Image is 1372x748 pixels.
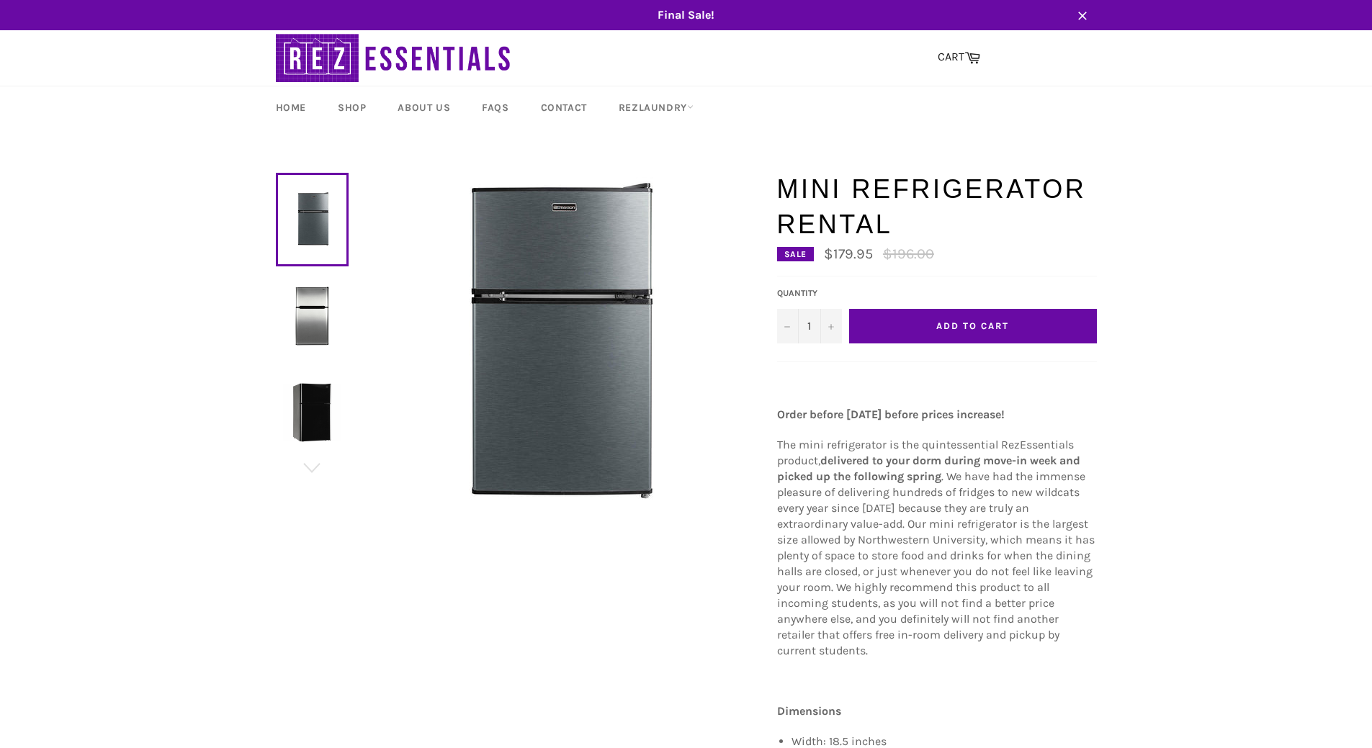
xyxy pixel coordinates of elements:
strong: Dimensions [777,704,841,718]
button: Increase quantity [820,309,842,343]
img: Mini Refrigerator Rental [283,383,341,441]
img: Mini Refrigerator Rental [283,287,341,345]
span: Final Sale! [261,7,1111,23]
a: Home [261,86,320,129]
h1: Mini Refrigerator Rental [777,171,1097,243]
s: $196.00 [883,245,934,262]
span: The mini refrigerator is the quintessential RezEssentials product, [777,438,1074,467]
span: . We have had the immense pleasure of delivering hundreds of fridges to new wildcats every year s... [777,469,1095,657]
strong: delivered to your dorm during move-in week and picked up the following spring [777,454,1080,483]
div: Sale [777,247,814,261]
a: About Us [383,86,465,129]
strong: Order before [DATE] before prices increase! [777,407,1005,421]
a: FAQs [467,86,523,129]
img: Mini Refrigerator Rental [382,171,728,517]
img: RezEssentials [276,30,514,86]
button: Add to Cart [849,309,1097,343]
button: Decrease quantity [777,309,799,343]
a: RezLaundry [604,86,708,129]
a: Contact [526,86,601,129]
a: Shop [323,86,380,129]
span: $179.95 [824,245,873,262]
span: Add to Cart [936,320,1008,331]
label: Quantity [777,287,842,299]
a: CART [931,42,987,73]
